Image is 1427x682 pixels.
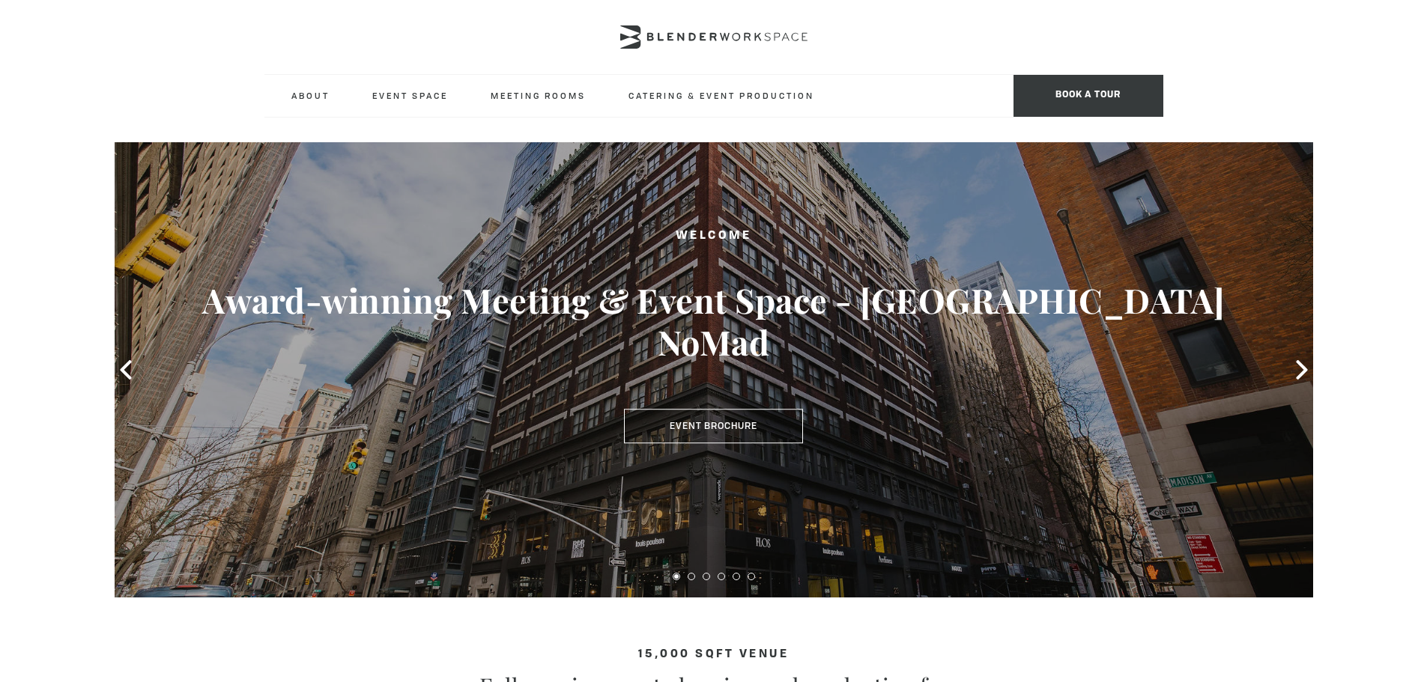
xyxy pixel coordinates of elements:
[360,75,460,116] a: Event Space
[264,648,1163,661] h4: 15,000 sqft venue
[1014,75,1163,117] span: Book a tour
[624,409,803,443] a: Event Brochure
[479,75,598,116] a: Meeting Rooms
[616,75,826,116] a: Catering & Event Production
[175,227,1253,246] h2: Welcome
[175,279,1253,363] h3: Award-winning Meeting & Event Space - [GEOGRAPHIC_DATA] NoMad
[279,75,342,116] a: About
